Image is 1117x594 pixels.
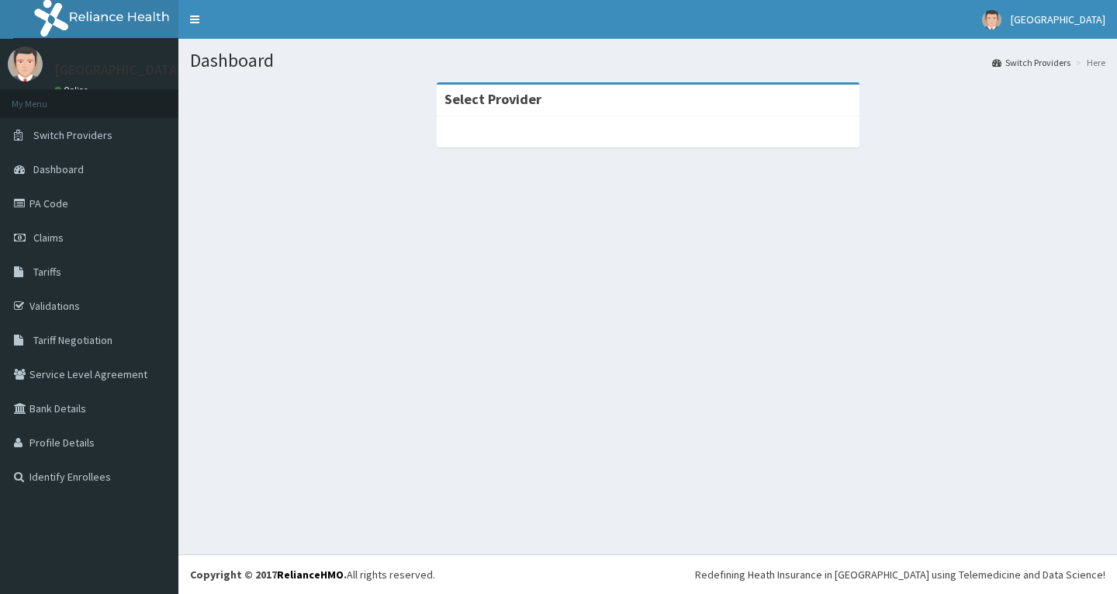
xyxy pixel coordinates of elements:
a: RelianceHMO [277,568,344,582]
span: Switch Providers [33,128,112,142]
span: Claims [33,231,64,245]
span: [GEOGRAPHIC_DATA] [1011,12,1105,26]
li: Here [1072,56,1105,69]
span: Dashboard [33,162,84,176]
strong: Select Provider [444,90,541,108]
p: [GEOGRAPHIC_DATA] [54,63,182,77]
strong: Copyright © 2017 . [190,568,347,582]
img: User Image [982,10,1001,30]
footer: All rights reserved. [178,554,1117,594]
span: Tariffs [33,265,61,279]
a: Online [54,85,92,96]
span: Tariff Negotiation [33,333,112,347]
div: Redefining Heath Insurance in [GEOGRAPHIC_DATA] using Telemedicine and Data Science! [695,567,1105,582]
h1: Dashboard [190,50,1105,71]
a: Switch Providers [992,56,1070,69]
img: User Image [8,47,43,82]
